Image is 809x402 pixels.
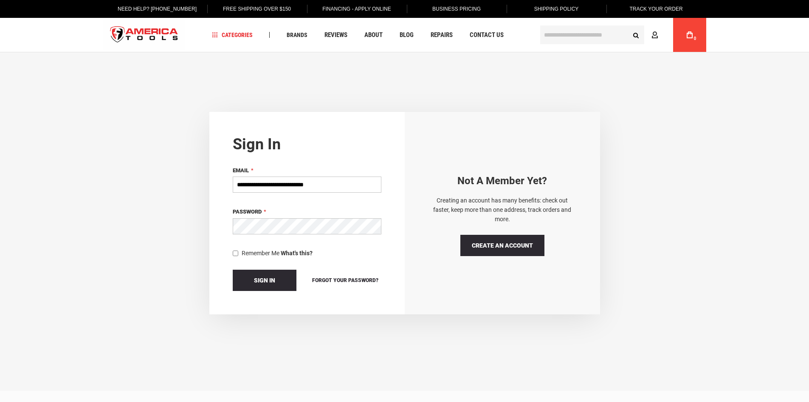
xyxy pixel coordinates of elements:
img: America Tools [103,19,186,51]
span: Contact Us [470,32,504,38]
span: About [364,32,383,38]
span: Email [233,167,249,174]
p: Creating an account has many benefits: check out faster, keep more than one address, track orders... [428,196,577,224]
strong: Sign in [233,135,281,153]
button: Search [628,27,644,43]
span: Reviews [324,32,347,38]
span: Repairs [431,32,453,38]
span: Categories [212,32,253,38]
a: Reviews [321,29,351,41]
strong: What's this? [281,250,313,257]
a: Create an Account [460,235,544,256]
span: Brands [287,32,307,38]
span: Blog [400,32,414,38]
span: Remember Me [242,250,279,257]
span: Sign In [254,277,275,284]
a: Forgot Your Password? [309,276,381,285]
a: Blog [396,29,417,41]
a: 0 [682,18,698,52]
span: Forgot Your Password? [312,277,378,283]
a: Contact Us [466,29,507,41]
strong: Not a Member yet? [457,175,547,187]
a: About [361,29,386,41]
button: Sign In [233,270,296,291]
span: Shipping Policy [534,6,579,12]
span: 0 [694,36,696,41]
a: Brands [283,29,311,41]
span: Create an Account [472,242,533,249]
a: Categories [208,29,257,41]
span: Password [233,208,262,215]
a: Repairs [427,29,457,41]
a: store logo [103,19,186,51]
